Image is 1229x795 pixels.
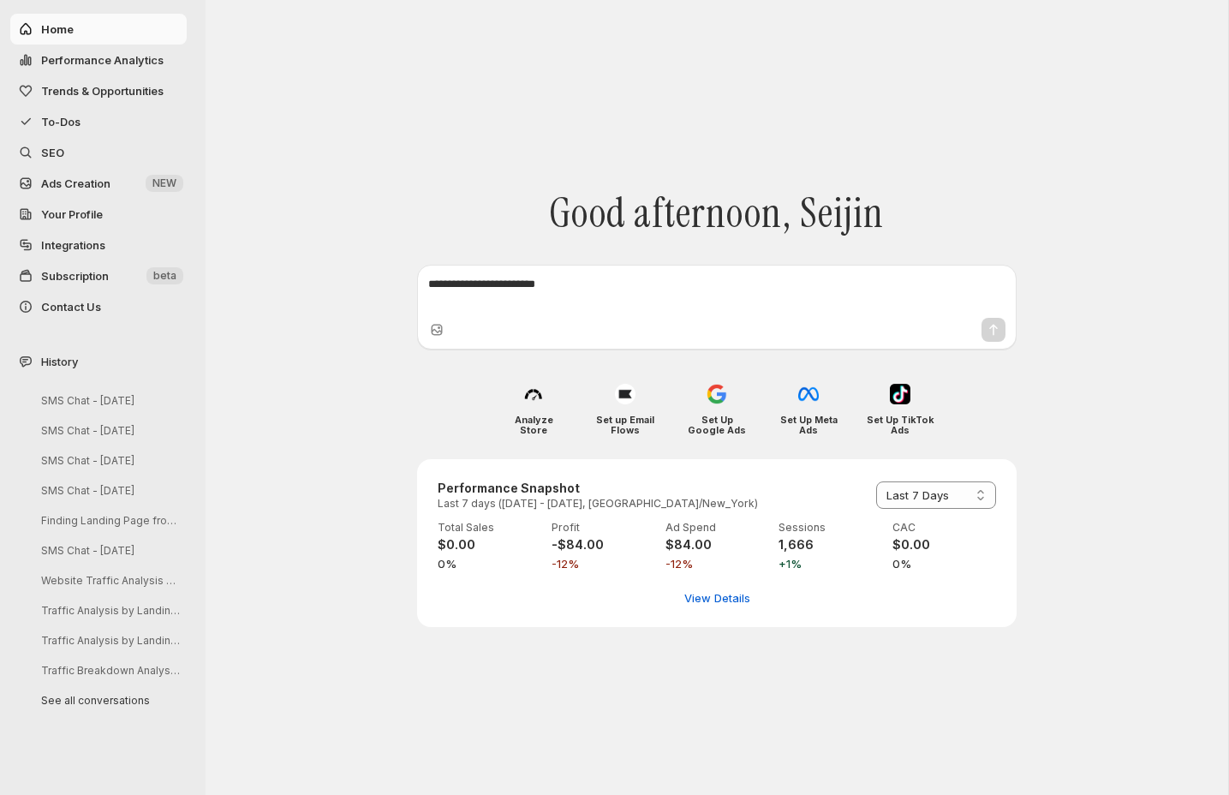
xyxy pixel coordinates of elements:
[438,480,758,497] h3: Performance Snapshot
[41,269,109,283] span: Subscription
[27,687,190,714] button: See all conversations
[615,384,635,404] img: Set up Email Flows icon
[428,321,445,338] button: Upload image
[27,477,190,504] button: SMS Chat - [DATE]
[552,536,655,553] h4: -$84.00
[867,415,934,435] h4: Set Up TikTok Ads
[665,536,769,553] h4: $84.00
[41,22,74,36] span: Home
[592,415,659,435] h4: Set up Email Flows
[41,176,110,190] span: Ads Creation
[27,567,190,594] button: Website Traffic Analysis by Landing Page
[438,521,541,535] p: Total Sales
[438,497,758,511] p: Last 7 days ([DATE] - [DATE], [GEOGRAPHIC_DATA]/New_York)
[10,168,187,199] button: Ads Creation
[41,238,105,252] span: Integrations
[41,146,64,159] span: SEO
[27,597,190,624] button: Traffic Analysis by Landing Page
[10,45,187,75] button: Performance Analytics
[500,415,568,435] h4: Analyze Store
[10,199,187,230] a: Your Profile
[438,536,541,553] h4: $0.00
[10,106,187,137] button: To-Dos
[552,555,655,572] span: -12%
[27,657,190,684] button: Traffic Breakdown Analysis for 3 Days
[775,415,843,435] h4: Set Up Meta Ads
[779,555,882,572] span: +1%
[798,384,819,404] img: Set Up Meta Ads icon
[523,384,544,404] img: Analyze Store icon
[892,536,996,553] h4: $0.00
[10,14,187,45] button: Home
[10,230,187,260] a: Integrations
[41,207,103,221] span: Your Profile
[665,555,769,572] span: -12%
[10,260,187,291] button: Subscription
[41,53,164,67] span: Performance Analytics
[27,417,190,444] button: SMS Chat - [DATE]
[27,507,190,534] button: Finding Landing Page from Hootsuite Blog
[684,589,750,607] span: View Details
[27,627,190,654] button: Traffic Analysis by Landing Page
[27,447,190,474] button: SMS Chat - [DATE]
[665,521,769,535] p: Ad Spend
[683,415,751,435] h4: Set Up Google Ads
[552,521,655,535] p: Profit
[707,384,727,404] img: Set Up Google Ads icon
[438,555,541,572] span: 0%
[27,537,190,564] button: SMS Chat - [DATE]
[890,384,910,404] img: Set Up TikTok Ads icon
[892,521,996,535] p: CAC
[27,387,190,414] button: SMS Chat - [DATE]
[41,300,101,314] span: Contact Us
[153,269,176,283] span: beta
[41,353,78,370] span: History
[41,84,164,98] span: Trends & Opportunities
[10,291,187,322] button: Contact Us
[674,584,761,612] button: View detailed performance
[779,536,882,553] h4: 1,666
[10,137,187,168] a: SEO
[779,521,882,535] p: Sessions
[41,115,81,129] span: To-Dos
[892,555,996,572] span: 0%
[152,176,176,190] span: NEW
[10,75,187,106] button: Trends & Opportunities
[549,188,884,238] span: Good afternoon, Seijin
